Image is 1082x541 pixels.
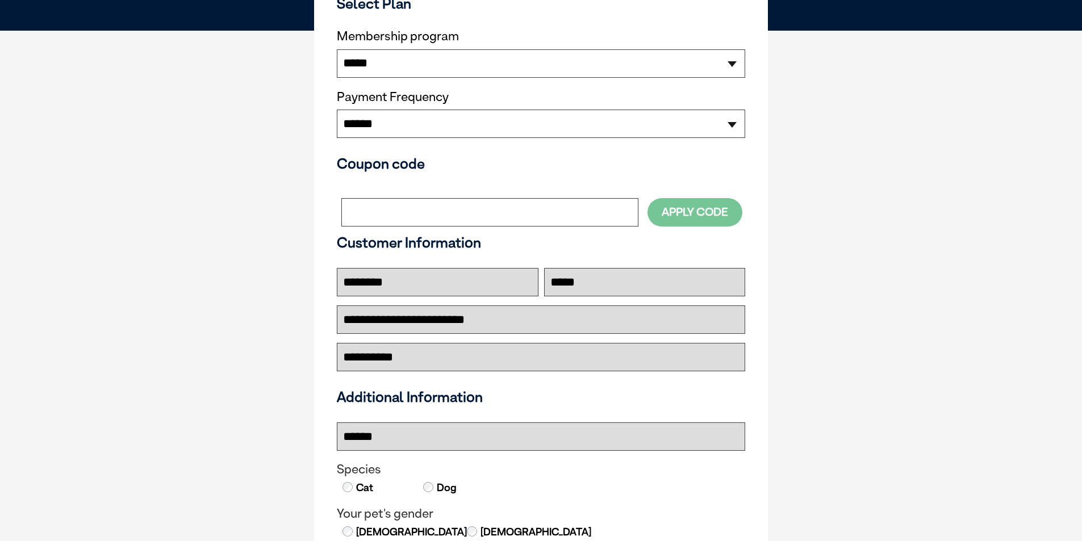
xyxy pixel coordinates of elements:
[337,90,449,104] label: Payment Frequency
[337,29,745,44] label: Membership program
[337,155,745,172] h3: Coupon code
[337,462,745,477] legend: Species
[337,234,745,251] h3: Customer Information
[337,506,745,521] legend: Your pet's gender
[332,388,750,405] h3: Additional Information
[647,198,742,226] button: Apply Code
